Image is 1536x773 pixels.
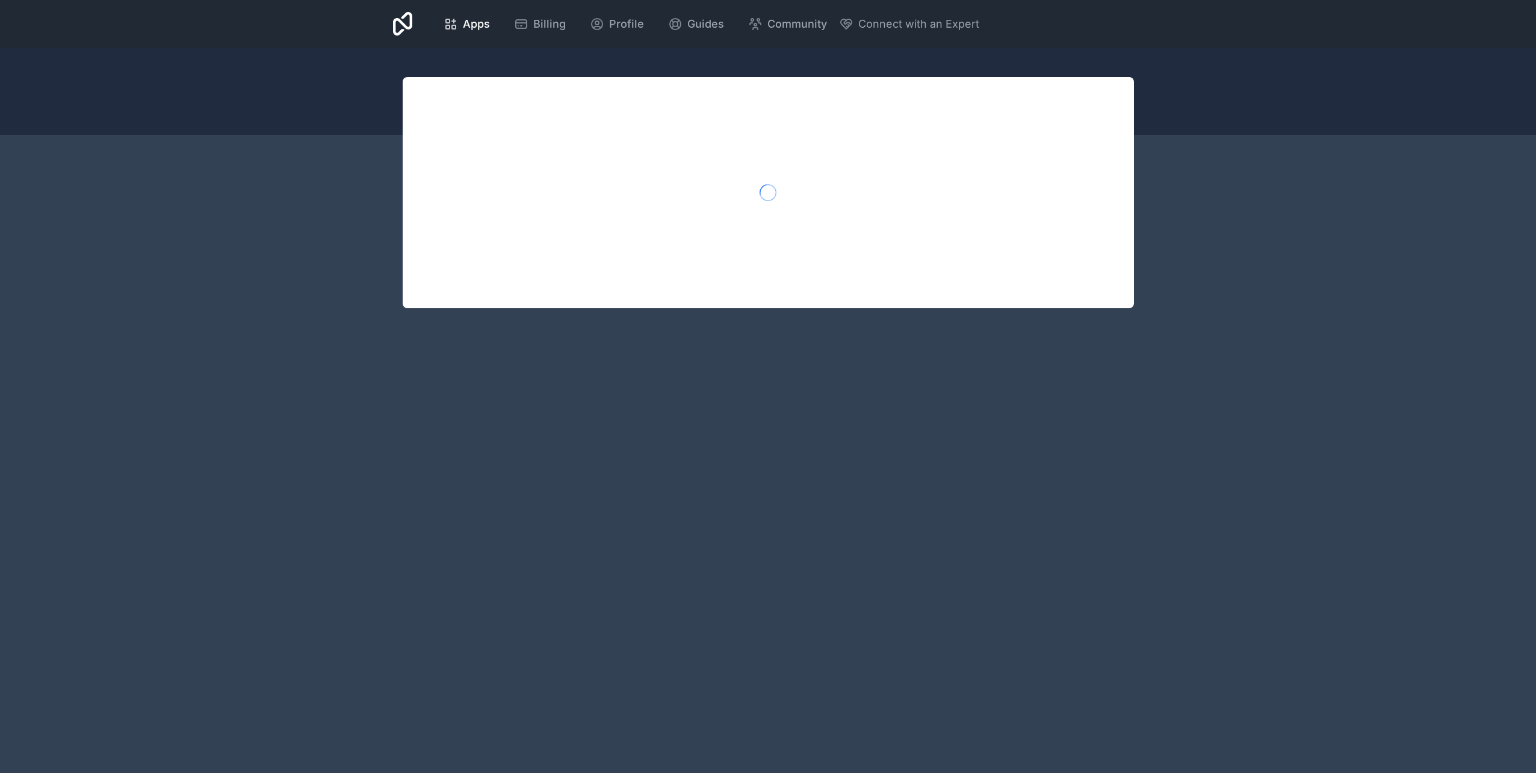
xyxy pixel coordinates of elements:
[463,16,490,33] span: Apps
[858,16,979,33] span: Connect with an Expert
[767,16,827,33] span: Community
[839,16,979,33] button: Connect with an Expert
[658,11,734,37] a: Guides
[580,11,654,37] a: Profile
[504,11,575,37] a: Billing
[739,11,837,37] a: Community
[609,16,644,33] span: Profile
[434,11,500,37] a: Apps
[687,16,724,33] span: Guides
[533,16,566,33] span: Billing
